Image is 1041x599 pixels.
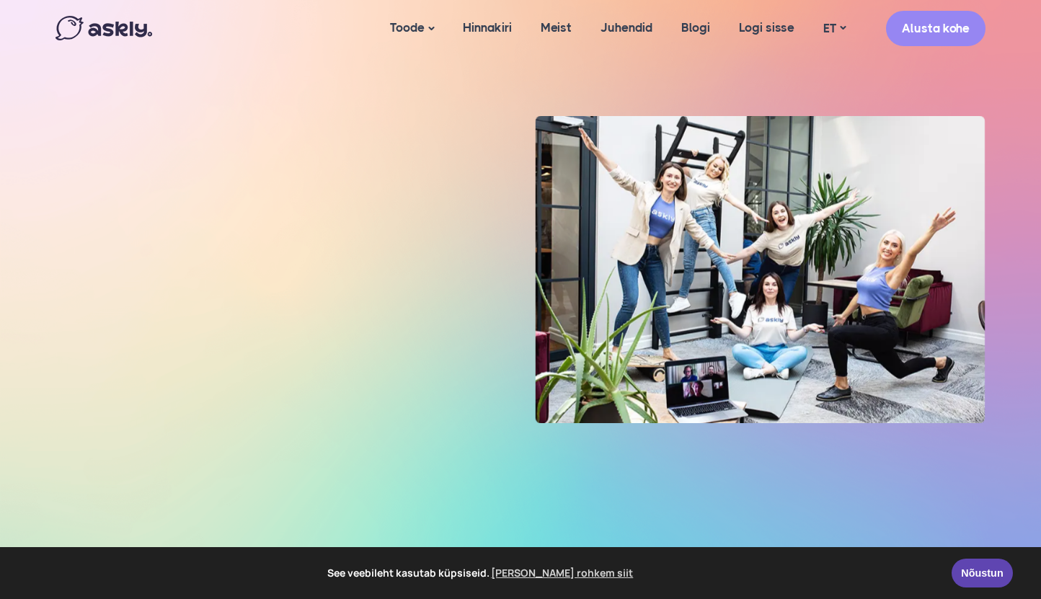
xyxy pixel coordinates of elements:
[56,157,426,240] h1: Muudame sinu töö lihtsamaks
[490,562,636,584] a: learn more about cookies
[21,562,942,584] span: See veebileht kasutab küpsiseid.
[952,559,1013,587] a: Nõustun
[809,18,860,39] a: ET
[56,258,426,314] p: Mugava veebipõhise ostukogemuse tagamine on meie jaoks prioriteet. Teame, kui tüütu võib olla suh...
[56,16,152,40] img: Askly
[56,320,426,357] p: Selleks oleme loonud Askly chat’i, et [PERSON_NAME] veebis klienditoe taset kõrgemale.
[886,11,985,46] a: Alusta kohe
